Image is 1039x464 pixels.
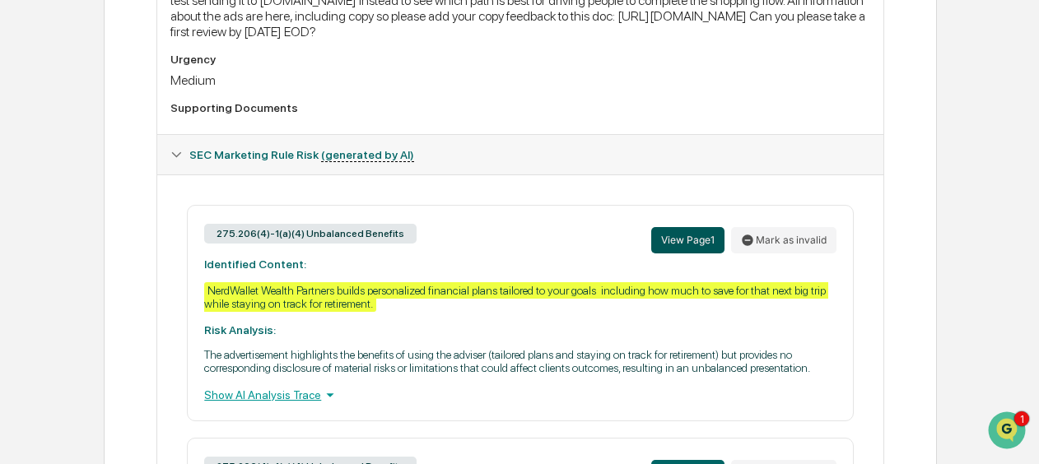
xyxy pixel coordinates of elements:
[146,255,179,268] span: [DATE]
[164,342,199,355] span: Pylon
[280,162,300,182] button: Start new chat
[16,214,110,227] div: Past conversations
[119,325,133,338] div: 🗄️
[33,323,106,340] span: Preclearance
[170,72,869,88] div: Medium
[651,227,725,253] button: View Page1
[10,317,113,346] a: 🖐️Preclearance
[204,282,828,312] div: NerdWallet Wealth Partners builds personalized financial plans tailored to your goals including h...
[16,325,30,338] div: 🖐️
[170,101,869,114] div: Supporting Documents
[16,66,300,92] p: How can we help?
[51,255,133,268] span: [PERSON_NAME]
[204,386,836,404] div: Show AI Analysis Trace
[74,174,226,187] div: We're available if you need us!
[113,317,211,346] a: 🗄️Attestations
[137,255,142,268] span: •
[16,157,46,187] img: 1746055101610-c473b297-6a78-478c-a979-82029cc54cd1
[986,410,1031,454] iframe: Open customer support
[157,135,883,174] div: SEC Marketing Rule Risk (generated by AI)
[33,256,46,269] img: 1746055101610-c473b297-6a78-478c-a979-82029cc54cd1
[204,224,417,244] div: 275.206(4)-1(a)(4) Unbalanced Benefits
[255,211,300,230] button: See all
[204,348,836,374] p: The advertisement highlights the benefits of using the adviser (tailored plans and staying on tra...
[731,227,836,253] button: Mark as invalid
[74,157,270,174] div: Start new chat
[16,239,43,266] img: Jack Rasmussen
[136,323,204,340] span: Attestations
[189,148,414,161] span: SEC Marketing Rule Risk
[16,16,49,49] img: Greenboard
[321,148,414,162] u: (generated by AI)
[170,53,869,66] div: Urgency
[116,341,199,355] a: Powered byPylon
[35,157,64,187] img: 8933085812038_c878075ebb4cc5468115_72.jpg
[204,323,276,336] strong: Risk Analysis:
[204,258,306,271] strong: Identified Content:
